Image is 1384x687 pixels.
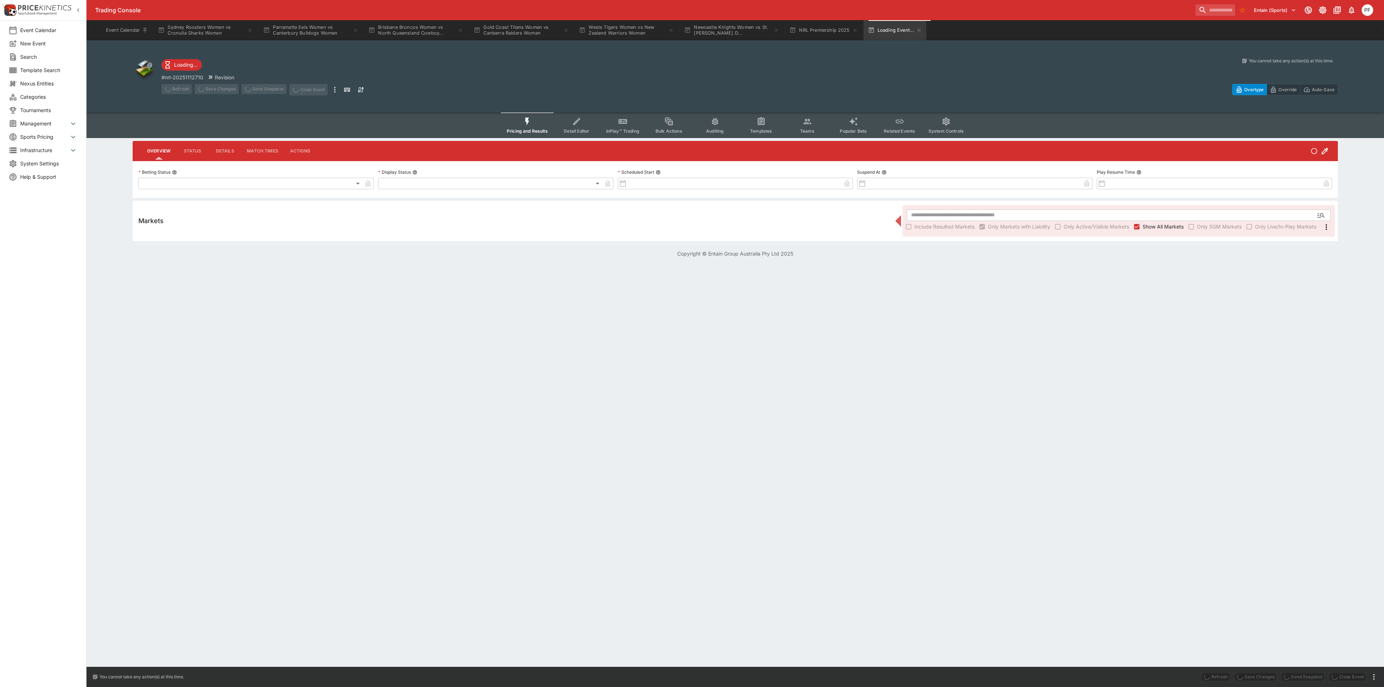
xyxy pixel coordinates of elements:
div: Trading Console [95,6,1193,14]
div: Peter Fairgrieve [1362,4,1373,16]
img: PriceKinetics [18,5,71,10]
button: Betting Status [172,170,177,175]
button: Match Times [241,142,284,160]
button: Suspend At [882,170,887,175]
span: Only Live/In-Play Markets [1255,223,1316,230]
button: Brisbane Broncos Women vs North Queensland Cowboy... [364,20,468,40]
img: other.png [133,58,156,81]
button: Select Tenant [1250,4,1300,16]
button: No Bookmarks [1237,4,1248,16]
p: Override [1278,86,1297,93]
span: Teams [800,128,815,134]
span: Only Markets with Liability [988,223,1050,230]
span: System Settings [20,160,77,167]
p: Revision [215,74,234,81]
span: InPlay™ Trading [606,128,639,134]
button: NRL Premiership 2025 [785,20,862,40]
p: Suspend At [857,169,880,175]
span: Only SGM Markets [1197,223,1242,230]
span: Pricing and Results [507,128,548,134]
button: Details [209,142,241,160]
input: search [1196,4,1235,16]
span: Bulk Actions [656,128,682,134]
button: more [1370,673,1378,681]
button: Display Status [412,170,417,175]
button: Sydney Roosters Women vs Cronulla Sharks Women [154,20,257,40]
span: Tournaments [20,106,77,114]
span: Template Search [20,66,77,74]
span: Event Calendar [20,26,77,34]
button: Status [176,142,209,160]
p: Betting Status [138,169,170,175]
p: Auto-Save [1312,86,1335,93]
button: Event Calendar [102,20,152,40]
div: Event type filters [501,112,970,138]
button: Connected to PK [1302,4,1315,17]
svg: More [1322,223,1331,231]
h5: Markets [138,217,164,225]
span: Detail Editor [564,128,589,134]
p: You cannot take any action(s) at this time. [1249,58,1334,64]
button: Scheduled Start [656,170,661,175]
button: Peter Fairgrieve [1359,2,1375,18]
p: Play Resume Time [1097,169,1135,175]
span: System Controls [928,128,964,134]
p: Copyright © Entain Group Australia Pty Ltd 2025 [86,250,1384,257]
span: Search [20,53,77,61]
div: Start From [1232,84,1338,95]
span: Only Active/Visible Markets [1064,223,1129,230]
p: Display Status [378,169,411,175]
button: Wests Tigers Women vs New Zealand Warriors Women [575,20,678,40]
p: Scheduled Start [618,169,654,175]
span: New Event [20,40,77,47]
span: Help & Support [20,173,77,181]
span: Include Resulted Markets [914,223,975,230]
button: Parramatta Eels Women vs Canterbury Bulldogs Women [259,20,363,40]
button: Override [1267,84,1300,95]
span: Auditing [706,128,724,134]
span: Management [20,120,69,127]
span: Sports Pricing [20,133,69,141]
button: Loading Event... [864,20,927,40]
button: Overtype [1232,84,1267,95]
span: Show All Markets [1143,223,1184,230]
button: Notifications [1345,4,1358,17]
span: Categories [20,93,77,101]
span: Popular Bets [840,128,867,134]
span: Related Events [884,128,915,134]
span: Templates [750,128,772,134]
p: Overtype [1244,86,1264,93]
button: Newcastle Knights Women vs St. [PERSON_NAME] D... [680,20,784,40]
span: Infrastructure [20,146,69,154]
p: Copy To Clipboard [161,74,203,81]
span: Nexus Entities [20,80,77,87]
button: Documentation [1331,4,1344,17]
button: Auto-Save [1300,84,1338,95]
p: Loading... [174,61,198,68]
button: Play Resume Time [1136,170,1141,175]
button: more [331,84,339,96]
button: Actions [284,142,316,160]
img: PriceKinetics Logo [2,3,17,17]
button: Open [1314,209,1327,222]
button: Overview [141,142,176,160]
img: Sportsbook Management [18,12,57,15]
button: Toggle light/dark mode [1316,4,1329,17]
button: Gold Coast Titans Women vs Canberra Raiders Women [469,20,573,40]
p: You cannot take any action(s) at this time. [99,674,184,680]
